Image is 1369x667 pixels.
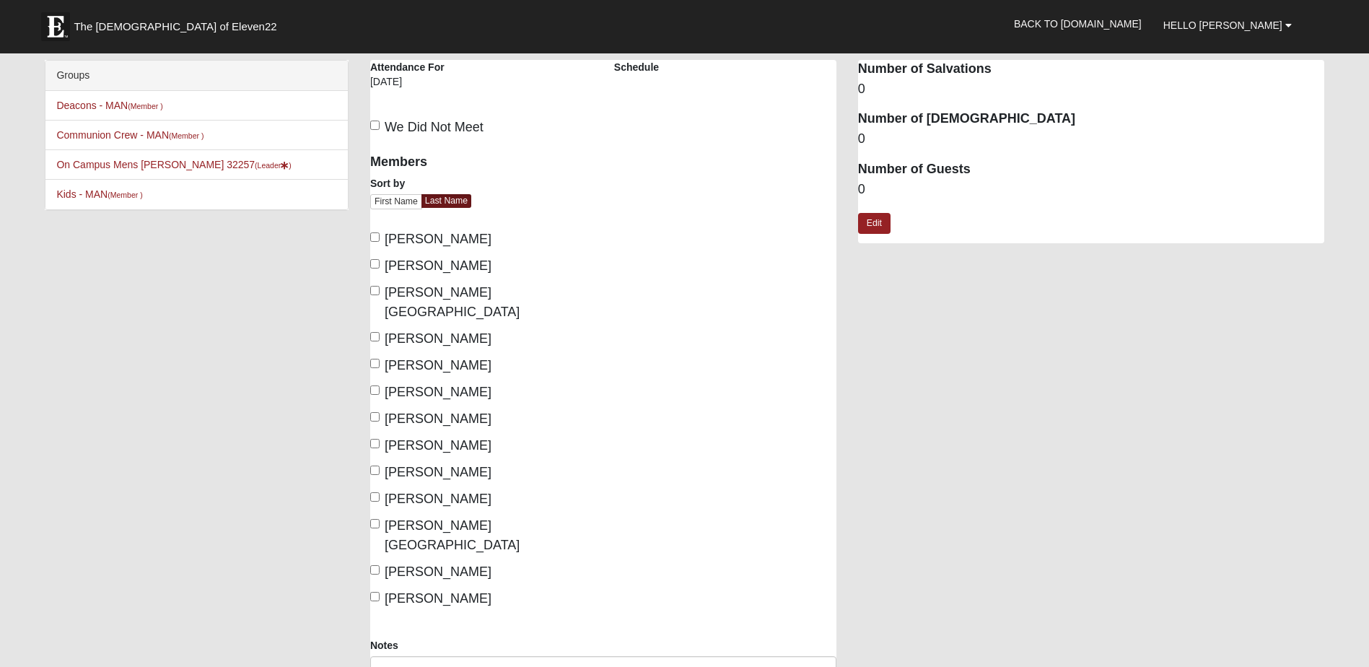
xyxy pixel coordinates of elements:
[858,213,891,234] a: Edit
[385,591,491,606] span: [PERSON_NAME]
[370,385,380,395] input: [PERSON_NAME]
[370,638,398,653] label: Notes
[56,188,142,200] a: Kids - MAN(Member )
[858,80,1324,99] dd: 0
[385,358,491,372] span: [PERSON_NAME]
[370,154,592,170] h4: Members
[385,564,491,579] span: [PERSON_NAME]
[858,160,1324,179] dt: Number of Guests
[370,592,380,601] input: [PERSON_NAME]
[34,5,323,41] a: The [DEMOGRAPHIC_DATA] of Eleven22
[370,412,380,422] input: [PERSON_NAME]
[385,492,491,506] span: [PERSON_NAME]
[1153,7,1303,43] a: Hello [PERSON_NAME]
[370,439,380,448] input: [PERSON_NAME]
[370,565,380,575] input: [PERSON_NAME]
[56,159,291,170] a: On Campus Mens [PERSON_NAME] 32257(Leader)
[1003,6,1153,42] a: Back to [DOMAIN_NAME]
[385,465,491,479] span: [PERSON_NAME]
[370,232,380,242] input: [PERSON_NAME]
[370,519,380,528] input: [PERSON_NAME][GEOGRAPHIC_DATA]
[370,359,380,368] input: [PERSON_NAME]
[1163,19,1282,31] span: Hello [PERSON_NAME]
[41,12,70,41] img: Eleven22 logo
[385,120,484,134] span: We Did Not Meet
[56,129,204,141] a: Communion Crew - MAN(Member )
[370,121,380,130] input: We Did Not Meet
[385,411,491,426] span: [PERSON_NAME]
[370,194,422,209] a: First Name
[255,161,292,170] small: (Leader )
[858,60,1324,79] dt: Number of Salvations
[385,385,491,399] span: [PERSON_NAME]
[74,19,276,34] span: The [DEMOGRAPHIC_DATA] of Eleven22
[370,74,471,99] div: [DATE]
[56,100,162,111] a: Deacons - MAN(Member )
[385,438,491,453] span: [PERSON_NAME]
[385,232,491,246] span: [PERSON_NAME]
[421,194,471,208] a: Last Name
[385,258,491,273] span: [PERSON_NAME]
[858,130,1324,149] dd: 0
[169,131,204,140] small: (Member )
[370,286,380,295] input: [PERSON_NAME][GEOGRAPHIC_DATA]
[370,259,380,269] input: [PERSON_NAME]
[370,332,380,341] input: [PERSON_NAME]
[370,466,380,475] input: [PERSON_NAME]
[370,176,405,191] label: Sort by
[45,61,348,91] div: Groups
[858,110,1324,128] dt: Number of [DEMOGRAPHIC_DATA]
[128,102,162,110] small: (Member )
[370,60,445,74] label: Attendance For
[385,331,491,346] span: [PERSON_NAME]
[108,191,142,199] small: (Member )
[370,492,380,502] input: [PERSON_NAME]
[385,518,520,552] span: [PERSON_NAME][GEOGRAPHIC_DATA]
[614,60,659,74] label: Schedule
[385,285,520,319] span: [PERSON_NAME][GEOGRAPHIC_DATA]
[858,180,1324,199] dd: 0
